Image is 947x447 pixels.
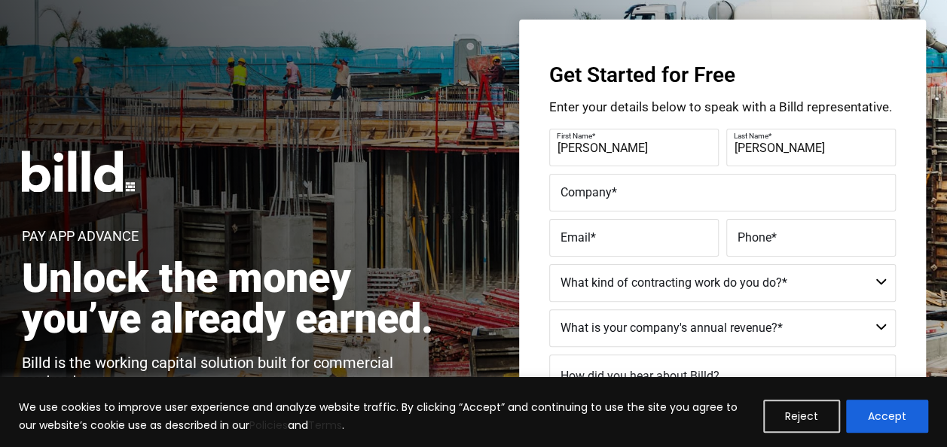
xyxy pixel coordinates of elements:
[734,132,768,140] span: Last Name
[557,132,592,140] span: First Name
[763,400,840,433] button: Reject
[846,400,928,433] button: Accept
[549,101,896,114] p: Enter your details below to speak with a Billd representative.
[22,354,449,389] p: Billd is the working capital solution built for commercial contractors.
[561,230,591,245] span: Email
[561,185,612,199] span: Company
[22,230,139,243] h1: Pay App Advance
[249,418,288,433] a: Policies
[19,398,752,434] p: We use cookies to improve user experience and analyze website traffic. By clicking “Accept” and c...
[22,258,449,339] h2: Unlock the money you’ve already earned.
[561,369,719,383] span: How did you hear about Billd?
[549,65,896,86] h3: Get Started for Free
[738,230,771,245] span: Phone
[308,418,342,433] a: Terms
